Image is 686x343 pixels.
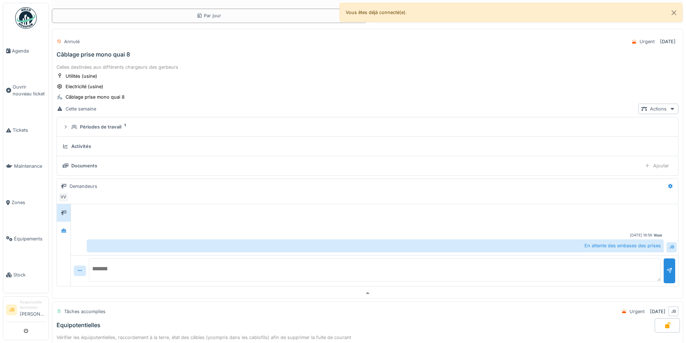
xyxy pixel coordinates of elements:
div: Câblage prise mono quai 8 [57,51,130,58]
a: Maintenance [3,148,49,185]
div: Ajouter [641,161,672,171]
div: Périodes de travail [80,123,121,130]
div: Activités [71,143,91,150]
a: Équipements [3,221,49,257]
div: Equipotentielles [57,322,100,329]
li: JB [6,304,17,315]
div: [DATE] [650,308,665,315]
div: Celles destinées aux différents chargeurs des gerbeurs [57,64,678,71]
div: [DATE] [660,38,676,45]
div: Electricité (usine) [66,83,103,90]
summary: Périodes de travail1 [60,120,675,134]
span: Ouvrir nouveau ticket [13,84,46,97]
div: Documents [71,162,97,169]
span: Équipements [14,235,46,242]
span: Agenda [12,48,46,54]
div: En attente des embases des prises [87,239,664,252]
span: Tickets [13,127,46,134]
div: Urgent [640,38,655,45]
div: Par jour [197,12,221,19]
div: Utilités (usine) [66,73,97,80]
div: JB [668,306,678,316]
div: VV [58,192,68,202]
span: Zones [12,199,46,206]
summary: DocumentsAjouter [60,159,675,172]
span: Maintenance [14,163,46,170]
div: JB [667,242,677,252]
div: Annulé [64,38,80,45]
a: Zones [3,184,49,221]
div: Demandeurs [70,183,97,190]
a: JB Responsable technicien[PERSON_NAME] [6,299,46,322]
a: Stock [3,257,49,293]
img: Badge_color-CXgf-gQk.svg [15,7,37,29]
div: Urgent [629,308,645,315]
div: Tâches accomplies [64,308,106,315]
a: Agenda [3,33,49,69]
div: Actions [638,104,678,114]
li: [PERSON_NAME] [20,299,46,320]
div: Câblage prise mono quai 8 [66,94,125,100]
div: Cette semaine [66,105,96,112]
div: Vérifier les équipotentielles, raccordement à la terre, état des câbles (ycompris dans les cablof... [57,334,678,341]
div: [DATE] 18:56 [630,233,652,238]
div: Vous êtes déjà connecté(e). [340,3,683,22]
div: Responsable technicien [20,299,46,311]
button: Close [666,3,682,22]
a: Ouvrir nouveau ticket [3,69,49,112]
a: Tickets [3,112,49,148]
div: Vous [654,233,662,238]
span: Stock [13,271,46,278]
summary: Activités [60,140,675,153]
